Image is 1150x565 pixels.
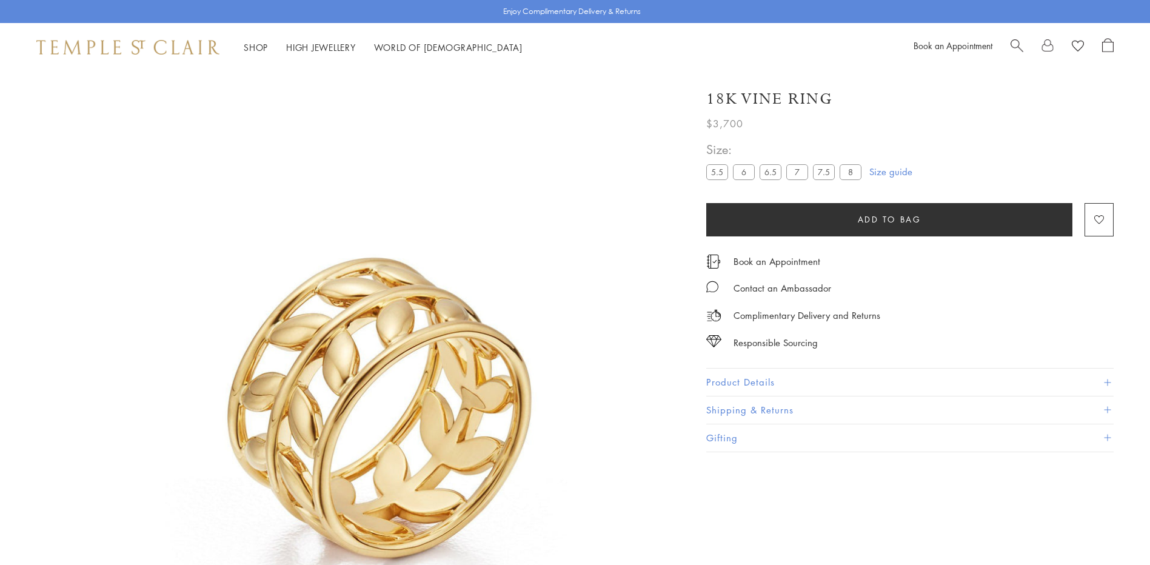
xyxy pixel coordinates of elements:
a: Book an Appointment [914,39,992,52]
a: Book an Appointment [734,255,820,268]
nav: Main navigation [244,40,523,55]
button: Add to bag [706,203,1072,236]
a: ShopShop [244,41,268,53]
span: Size: [706,139,866,159]
label: 8 [840,164,861,179]
span: Add to bag [858,213,921,226]
span: $3,700 [706,116,743,132]
img: icon_sourcing.svg [706,335,721,347]
label: 7 [786,164,808,179]
div: Responsible Sourcing [734,335,818,350]
a: Search [1011,38,1023,56]
button: Product Details [706,369,1114,396]
h1: 18K Vine Ring [706,89,833,110]
img: Temple St. Clair [36,40,219,55]
label: 5.5 [706,164,728,179]
button: Shipping & Returns [706,396,1114,424]
a: Size guide [869,165,912,178]
a: High JewelleryHigh Jewellery [286,41,356,53]
label: 7.5 [813,164,835,179]
p: Enjoy Complimentary Delivery & Returns [503,5,641,18]
img: icon_delivery.svg [706,308,721,323]
a: Open Shopping Bag [1102,38,1114,56]
img: MessageIcon-01_2.svg [706,281,718,293]
label: 6.5 [760,164,781,179]
a: World of [DEMOGRAPHIC_DATA]World of [DEMOGRAPHIC_DATA] [374,41,523,53]
a: View Wishlist [1072,38,1084,56]
img: icon_appointment.svg [706,255,721,269]
p: Complimentary Delivery and Returns [734,308,880,323]
button: Gifting [706,424,1114,452]
div: Contact an Ambassador [734,281,831,296]
label: 6 [733,164,755,179]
